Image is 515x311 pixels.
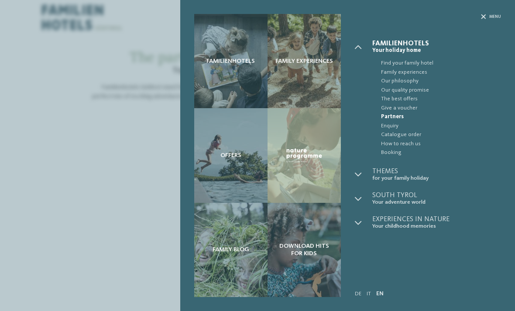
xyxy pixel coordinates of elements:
[381,59,501,68] span: Find your family hotel
[275,243,334,258] span: Download hits for kids
[367,291,371,297] a: IT
[372,130,501,139] a: Catalogue order
[285,147,323,164] img: Nature Programme
[381,140,501,148] span: How to reach us
[372,122,501,130] a: Enquiry
[372,40,501,54] a: Familienhotels Your holiday home
[381,104,501,113] span: Give a voucher
[372,40,501,47] span: Familienhotels
[268,14,341,108] a: The partners at our side Family experiences
[381,86,501,95] span: Our quality promise
[194,14,268,108] a: The partners at our side Familienhotels
[372,175,501,181] span: for your family holiday
[372,199,501,205] span: Your adventure world
[372,59,501,68] a: Find your family hotel
[372,86,501,95] a: Our quality promise
[376,291,384,297] a: EN
[372,223,501,229] span: Your childhood memories
[372,168,501,181] a: Themes for your family holiday
[372,68,501,77] a: Family experiences
[381,95,501,103] span: The best offers
[372,148,501,157] a: Booking
[268,108,341,202] a: The partners at our side Nature Programme
[381,77,501,85] span: Our philosophy
[372,216,501,223] span: Experiences in nature
[372,113,501,121] a: Partners
[194,108,268,202] a: The partners at our side Offers
[206,58,255,65] span: Familienhotels
[220,152,241,159] span: Offers
[372,140,501,148] a: How to reach us
[268,203,341,297] a: The partners at our side Download hits for kids
[355,291,361,297] a: DE
[372,47,501,54] span: Your holiday home
[381,122,501,130] span: Enquiry
[372,216,501,229] a: Experiences in nature Your childhood memories
[381,148,501,157] span: Booking
[275,58,333,65] span: Family experiences
[372,192,501,205] a: South Tyrol Your adventure world
[194,203,268,297] a: The partners at our side Family Blog
[372,168,501,175] span: Themes
[381,68,501,77] span: Family experiences
[372,95,501,103] a: The best offers
[372,192,501,199] span: South Tyrol
[489,14,501,20] span: Menu
[381,113,501,121] span: Partners
[372,77,501,85] a: Our philosophy
[381,130,501,139] span: Catalogue order
[372,104,501,113] a: Give a voucher
[213,246,249,253] span: Family Blog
